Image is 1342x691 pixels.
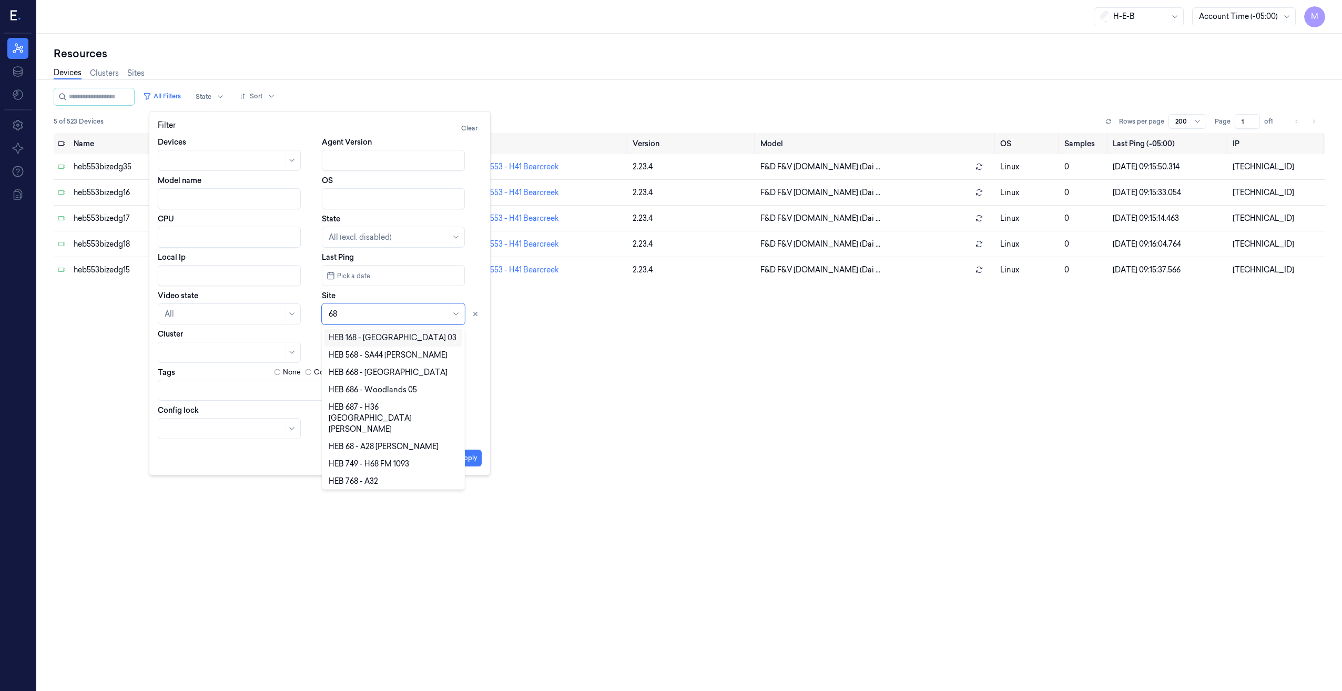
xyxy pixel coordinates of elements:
[283,367,301,378] label: None
[473,188,559,197] a: HEB 553 - H41 Bearcreek
[1064,161,1104,172] div: 0
[1000,187,1056,198] p: linux
[54,67,82,79] a: Devices
[54,46,1325,61] div: Resources
[1064,187,1104,198] div: 0
[1264,117,1281,126] span: of 1
[1233,213,1321,224] div: [TECHNICAL_ID]
[74,161,225,172] div: heb553bizedg35
[158,214,174,224] label: CPU
[158,329,183,339] label: Cluster
[69,133,229,154] th: Name
[329,350,448,361] div: HEB 568 - SA44 [PERSON_NAME]
[1000,213,1056,224] p: linux
[633,187,752,198] div: 2.23.4
[74,265,225,276] div: heb553bizedg15
[322,252,354,262] label: Last Ping
[329,402,458,435] div: HEB 687 - H36 [GEOGRAPHIC_DATA][PERSON_NAME]
[322,290,335,301] label: Site
[158,137,186,147] label: Devices
[1119,117,1164,126] p: Rows per page
[1113,239,1224,250] div: [DATE] 09:16:04.764
[473,214,559,223] a: HEB 553 - H41 Bearcreek
[90,68,119,79] a: Clusters
[322,214,340,224] label: State
[329,332,456,343] div: HEB 168 - [GEOGRAPHIC_DATA] 03
[127,68,145,79] a: Sites
[74,187,225,198] div: heb553bizedg16
[74,239,225,250] div: heb553bizedg18
[139,88,185,105] button: All Filters
[158,369,175,376] label: Tags
[322,137,372,147] label: Agent Version
[760,213,880,224] span: F&D F&V [DOMAIN_NAME] (Dai ...
[760,239,880,250] span: F&D F&V [DOMAIN_NAME] (Dai ...
[473,162,559,171] a: HEB 553 - H41 Bearcreek
[469,133,628,154] th: Site
[633,265,752,276] div: 2.23.4
[1233,161,1321,172] div: [TECHNICAL_ID]
[455,450,482,466] button: Apply
[1233,239,1321,250] div: [TECHNICAL_ID]
[329,476,458,498] div: HEB 768 - A32 [GEOGRAPHIC_DATA]
[1113,161,1224,172] div: [DATE] 09:15:50.314
[457,120,482,137] button: Clear
[1215,117,1231,126] span: Page
[1000,239,1056,250] p: linux
[1113,265,1224,276] div: [DATE] 09:15:37.566
[322,175,333,186] label: OS
[633,239,752,250] div: 2.23.4
[74,213,225,224] div: heb553bizedg17
[628,133,756,154] th: Version
[158,252,186,262] label: Local Ip
[1064,213,1104,224] div: 0
[1113,187,1224,198] div: [DATE] 09:15:33.054
[756,133,996,154] th: Model
[1228,133,1325,154] th: IP
[1000,161,1056,172] p: linux
[329,384,417,395] div: HEB 686 - Woodlands 05
[329,441,439,452] div: HEB 68 - A28 [PERSON_NAME]
[158,175,201,186] label: Model name
[760,161,880,172] span: F&D F&V [DOMAIN_NAME] (Dai ...
[1064,239,1104,250] div: 0
[996,133,1060,154] th: OS
[335,271,370,281] span: Pick a date
[1064,265,1104,276] div: 0
[633,213,752,224] div: 2.23.4
[54,117,104,126] span: 5 of 523 Devices
[158,405,199,415] label: Config lock
[1289,114,1321,129] nav: pagination
[158,120,482,137] div: Filter
[314,367,357,378] label: Contains any
[1233,265,1321,276] div: [TECHNICAL_ID]
[1113,213,1224,224] div: [DATE] 09:15:14.463
[760,187,880,198] span: F&D F&V [DOMAIN_NAME] (Dai ...
[1109,133,1228,154] th: Last Ping (-05:00)
[633,161,752,172] div: 2.23.4
[1000,265,1056,276] p: linux
[322,265,465,286] button: Pick a date
[473,239,559,249] a: HEB 553 - H41 Bearcreek
[1304,6,1325,27] button: M
[329,367,448,378] div: HEB 668 - [GEOGRAPHIC_DATA]
[1060,133,1109,154] th: Samples
[760,265,880,276] span: F&D F&V [DOMAIN_NAME] (Dai ...
[1233,187,1321,198] div: [TECHNICAL_ID]
[473,265,559,275] a: HEB 553 - H41 Bearcreek
[329,459,409,470] div: HEB 749 - H68 FM 1093
[158,290,198,301] label: Video state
